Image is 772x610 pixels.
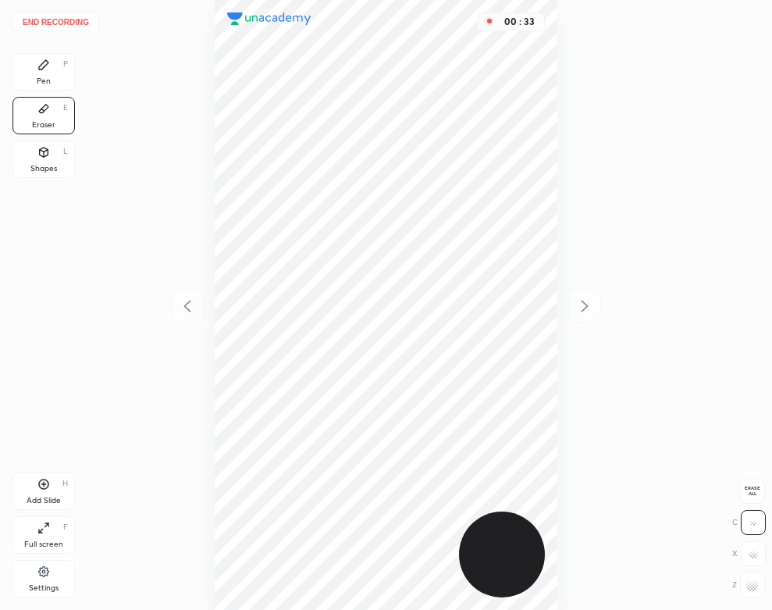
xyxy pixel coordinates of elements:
[63,148,68,155] div: L
[12,12,99,31] button: End recording
[30,165,57,173] div: Shapes
[732,541,766,566] div: X
[37,77,51,85] div: Pen
[227,12,311,25] img: logo.38c385cc.svg
[63,523,68,531] div: F
[29,584,59,592] div: Settings
[63,104,68,112] div: E
[32,121,55,129] div: Eraser
[732,573,765,598] div: Z
[63,60,68,68] div: P
[24,540,63,548] div: Full screen
[741,486,764,497] span: Erase all
[500,16,538,27] div: 00 : 33
[62,480,68,487] div: H
[732,510,766,535] div: C
[27,497,61,505] div: Add Slide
